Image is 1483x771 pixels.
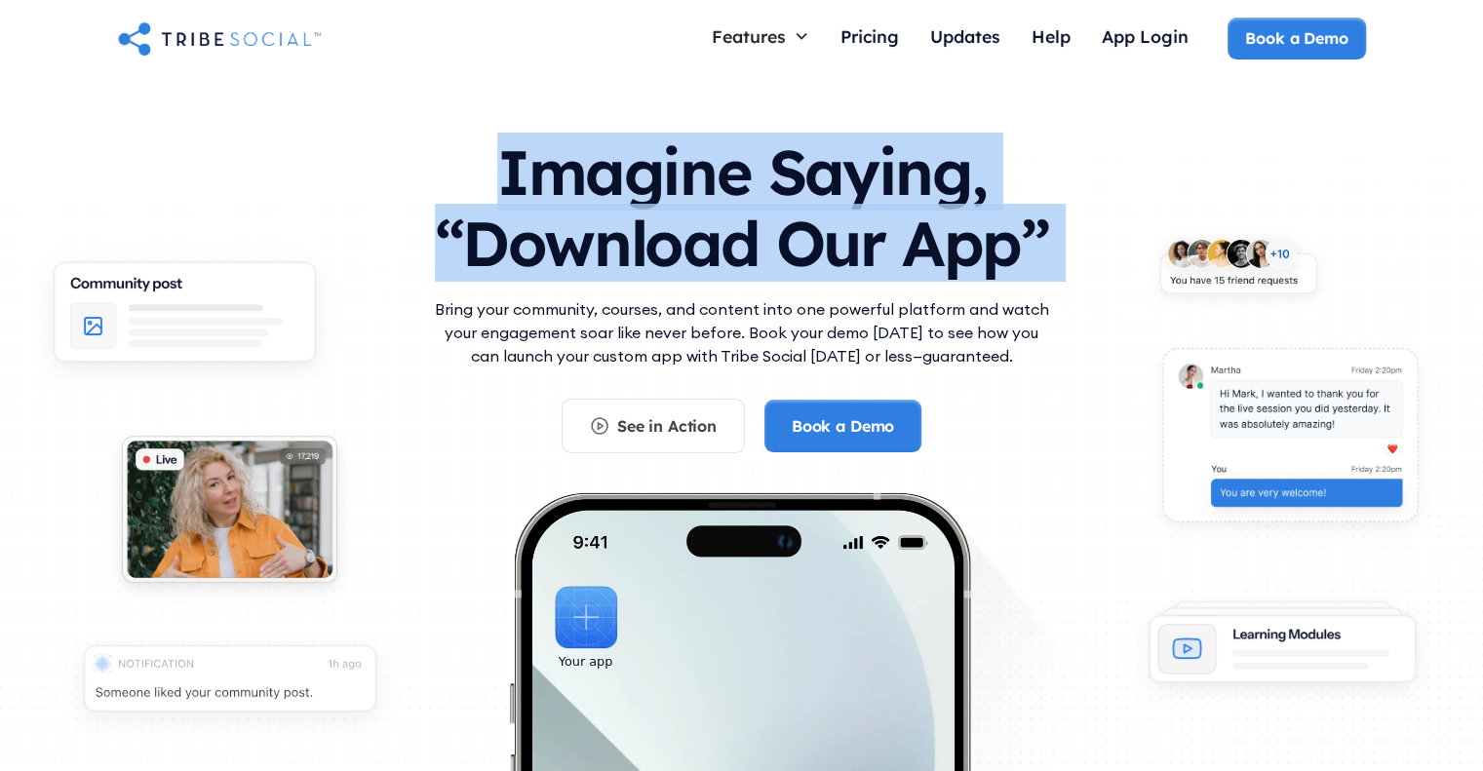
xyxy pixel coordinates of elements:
[1228,18,1365,58] a: Book a Demo
[825,18,915,59] a: Pricing
[103,422,356,606] img: An illustration of Live video
[712,25,786,47] div: Features
[118,19,321,58] a: home
[562,399,745,453] a: See in Action
[1032,25,1071,47] div: Help
[930,25,1000,47] div: Updates
[29,245,340,393] img: An illustration of Community Feed
[764,400,921,452] a: Book a Demo
[1142,225,1335,317] img: An illustration of New friends requests
[696,18,825,55] div: Features
[915,18,1016,59] a: Updates
[430,117,1054,289] h1: Imagine Saying, “Download Our App”
[1142,333,1438,548] img: An illustration of chat
[1102,25,1189,47] div: App Login
[559,651,612,673] div: Your app
[430,297,1054,367] p: Bring your community, courses, and content into one powerful platform and watch your engagement s...
[1086,18,1204,59] a: App Login
[617,415,717,437] div: See in Action
[1127,589,1438,711] img: An illustration of Learning Modules
[1016,18,1086,59] a: Help
[59,628,401,742] img: An illustration of push notification
[840,25,899,47] div: Pricing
